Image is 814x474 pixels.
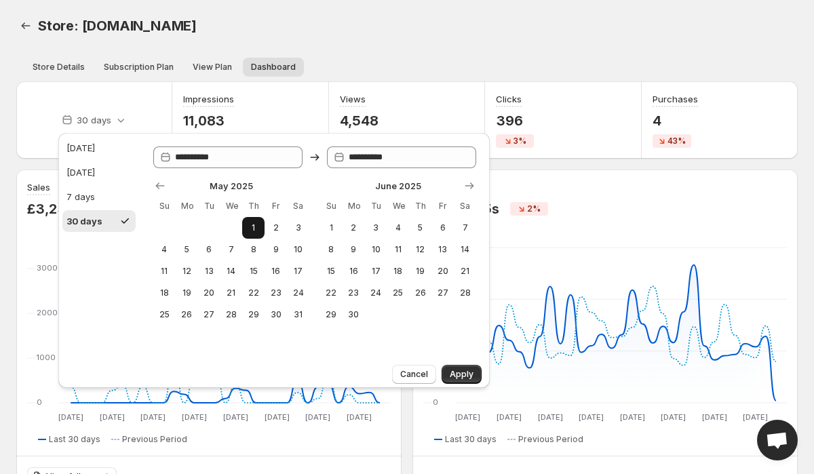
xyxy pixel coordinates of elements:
[387,260,410,282] button: Wednesday June 18 2025
[248,288,259,298] span: 22
[370,244,382,255] span: 10
[220,260,243,282] button: Wednesday May 14 2025
[159,201,170,212] span: Su
[340,113,379,129] p: 4,548
[409,260,431,282] button: Thursday June 19 2025
[66,141,95,155] div: [DATE]
[370,288,382,298] span: 24
[437,244,448,255] span: 13
[365,217,387,239] button: Tuesday June 3 2025
[16,16,35,35] a: Back
[326,201,337,212] span: Su
[176,195,198,217] th: Monday
[496,113,534,129] p: 396
[159,288,170,298] span: 18
[203,309,215,320] span: 27
[414,222,426,233] span: 5
[248,222,259,233] span: 1
[287,260,309,282] button: Saturday May 17 2025
[251,62,296,73] span: Dashboard
[743,412,768,422] text: [DATE]
[198,304,220,325] button: Tuesday May 27 2025
[454,195,476,217] th: Saturday
[409,282,431,304] button: Thursday June 26 2025
[270,266,282,277] span: 16
[320,239,343,260] button: Sunday June 8 2025
[437,201,448,212] span: Fr
[653,113,698,129] p: 4
[62,210,136,232] button: 30 days
[265,412,290,422] text: [DATE]
[370,266,382,277] span: 17
[203,266,215,277] span: 13
[343,304,365,325] button: Monday June 30 2025
[454,217,476,239] button: Saturday June 7 2025
[431,217,454,239] button: Friday June 6 2025
[326,244,337,255] span: 8
[203,288,215,298] span: 20
[348,288,360,298] span: 23
[414,244,426,255] span: 12
[242,260,265,282] button: Thursday May 15 2025
[292,266,304,277] span: 17
[181,309,193,320] span: 26
[243,58,304,77] button: Dashboard
[58,412,83,422] text: [DATE]
[77,113,111,127] p: 30 days
[198,239,220,260] button: Tuesday May 6 2025
[292,222,304,233] span: 3
[242,217,265,239] button: Thursday May 1 2025
[518,434,583,445] span: Previous Period
[320,282,343,304] button: Sunday June 22 2025
[100,412,125,422] text: [DATE]
[24,58,93,77] button: Store details
[320,304,343,325] button: Sunday June 29 2025
[287,282,309,304] button: Saturday May 24 2025
[176,282,198,304] button: Monday May 19 2025
[459,244,471,255] span: 14
[220,282,243,304] button: Wednesday May 21 2025
[159,244,170,255] span: 4
[431,282,454,304] button: Friday June 27 2025
[198,195,220,217] th: Tuesday
[365,195,387,217] th: Tuesday
[182,412,207,422] text: [DATE]
[348,266,360,277] span: 16
[538,412,563,422] text: [DATE]
[203,201,215,212] span: Tu
[365,282,387,304] button: Tuesday June 24 2025
[27,180,50,194] h3: Sales
[181,288,193,298] span: 19
[653,92,698,106] h3: Purchases
[497,412,522,422] text: [DATE]
[153,304,176,325] button: Sunday May 25 2025
[104,62,174,73] span: Subscription Plan
[66,190,95,203] div: 7 days
[287,217,309,239] button: Saturday May 3 2025
[159,266,170,277] span: 11
[392,365,436,384] button: Cancel
[454,239,476,260] button: Saturday June 14 2025
[370,201,382,212] span: Tu
[348,222,360,233] span: 2
[37,353,56,362] text: 1000
[459,201,471,212] span: Sa
[185,58,240,77] button: View plan
[347,412,372,422] text: [DATE]
[223,412,248,422] text: [DATE]
[292,288,304,298] span: 24
[387,282,410,304] button: Wednesday June 25 2025
[248,266,259,277] span: 15
[203,244,215,255] span: 6
[27,201,95,217] p: £3,230.00
[393,201,404,212] span: We
[159,309,170,320] span: 25
[320,217,343,239] button: Sunday June 1 2025
[198,260,220,282] button: Tuesday May 13 2025
[181,201,193,212] span: Mo
[181,244,193,255] span: 5
[122,434,187,445] span: Previous Period
[527,203,541,214] span: 2%
[62,186,136,208] button: 7 days
[270,309,282,320] span: 30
